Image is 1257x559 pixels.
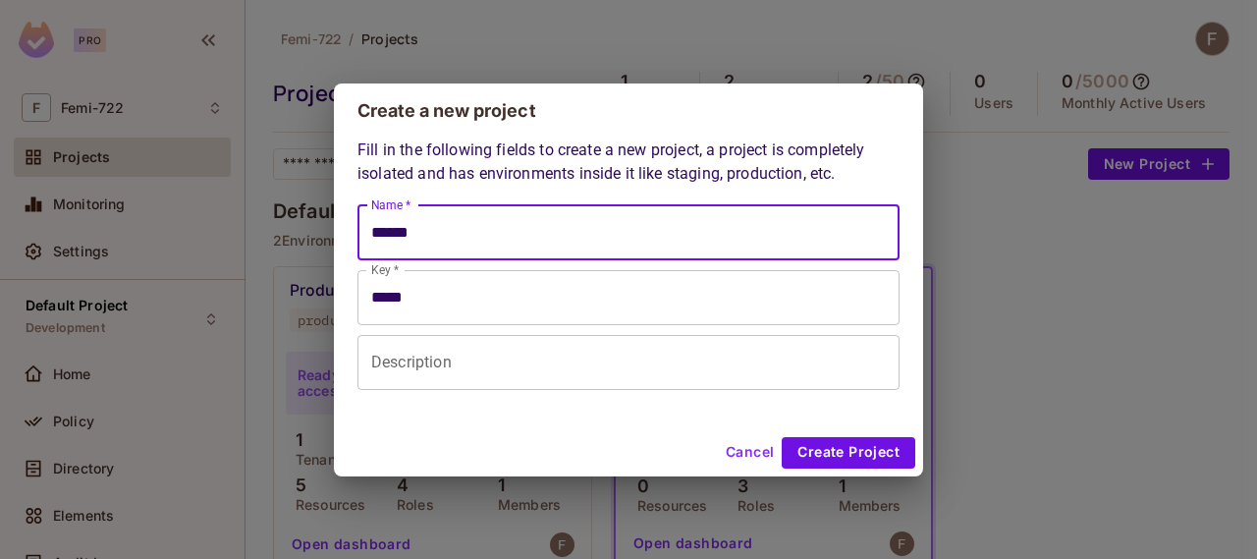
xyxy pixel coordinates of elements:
[334,84,923,139] h2: Create a new project
[782,437,915,469] button: Create Project
[371,261,399,278] label: Key *
[357,139,900,390] div: Fill in the following fields to create a new project, a project is completely isolated and has en...
[718,437,782,469] button: Cancel
[371,196,410,213] label: Name *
